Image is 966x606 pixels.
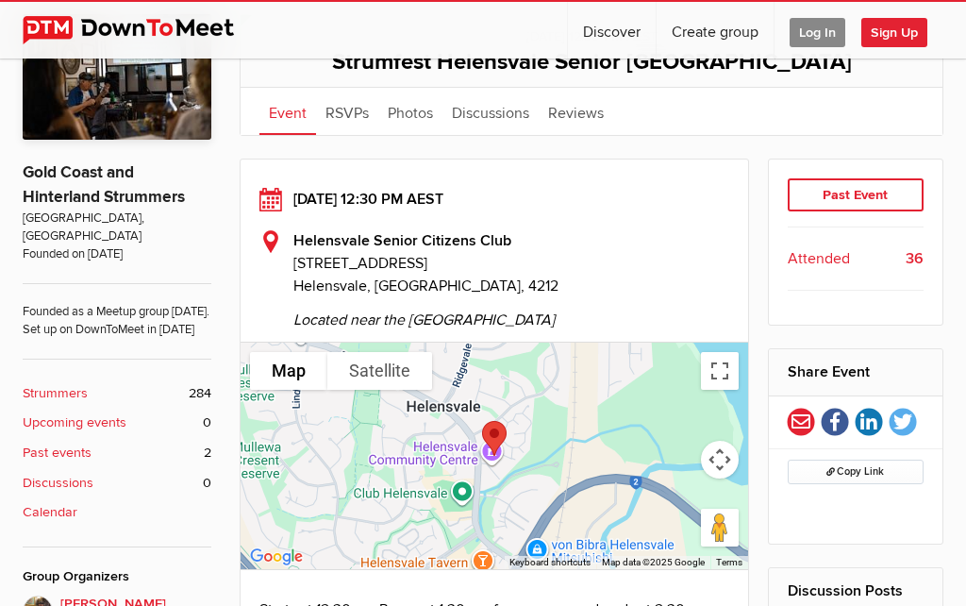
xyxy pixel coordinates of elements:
div: [DATE] 12:30 PM AEST [259,188,729,210]
span: 0 [203,473,211,494]
button: Toggle fullscreen view [701,352,739,390]
b: 36 [906,247,924,270]
span: Helensvale, [GEOGRAPHIC_DATA], 4212 [293,277,558,295]
img: DownToMeet [23,16,263,44]
a: Discover [568,2,656,59]
button: Map camera controls [701,441,739,479]
span: Located near the [GEOGRAPHIC_DATA] [293,297,729,331]
span: Founded as a Meetup group [DATE]. Set up on DownToMeet in [DATE] [23,283,211,340]
button: Copy Link [788,460,924,484]
span: Copy Link [826,465,884,478]
div: Past Event [788,178,924,212]
b: Discussions [23,473,93,494]
a: Sign Up [861,2,942,59]
a: Discussion Posts [788,581,903,600]
span: 284 [189,383,211,404]
span: 2 [204,443,211,463]
a: Click to see this area on Google Maps [245,545,308,569]
a: Reviews [539,88,613,135]
b: Calendar [23,502,77,523]
img: Google [245,545,308,569]
button: Show satellite imagery [327,352,432,390]
div: Group Organizers [23,566,211,587]
a: Discussions [442,88,539,135]
h2: Share Event [788,349,924,395]
span: 0 [203,412,211,433]
span: [GEOGRAPHIC_DATA], [GEOGRAPHIC_DATA] [23,210,211,246]
a: Past events 2 [23,443,211,463]
a: Gold Coast and Hinterland Strummers [23,162,185,207]
b: Strummers [23,383,88,404]
span: Log In [790,18,845,47]
a: Event [259,88,316,135]
a: Create group [657,2,774,59]
a: Photos [378,88,442,135]
span: Sign Up [861,18,927,47]
a: Log In [774,2,860,59]
b: Helensvale Senior Citizens Club [293,231,511,250]
img: Gold Coast and Hinterland Strummers [23,14,211,140]
a: Discussions 0 [23,473,211,494]
span: Founded on [DATE] [23,245,211,263]
button: Keyboard shortcuts [509,556,591,569]
b: Past events [23,443,92,463]
span: Map data ©2025 Google [602,557,705,567]
span: Strumfest Helensvale Senior [GEOGRAPHIC_DATA] [332,48,852,76]
span: Attended [788,247,850,270]
a: Strummers 284 [23,383,211,404]
a: Upcoming events 0 [23,412,211,433]
a: Terms (opens in new tab) [716,557,742,567]
a: RSVPs [316,88,378,135]
button: Drag Pegman onto the map to open Street View [701,509,739,547]
span: [STREET_ADDRESS] [293,252,729,275]
b: Upcoming events [23,412,126,433]
a: Calendar [23,502,211,523]
button: Show street map [250,352,327,390]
